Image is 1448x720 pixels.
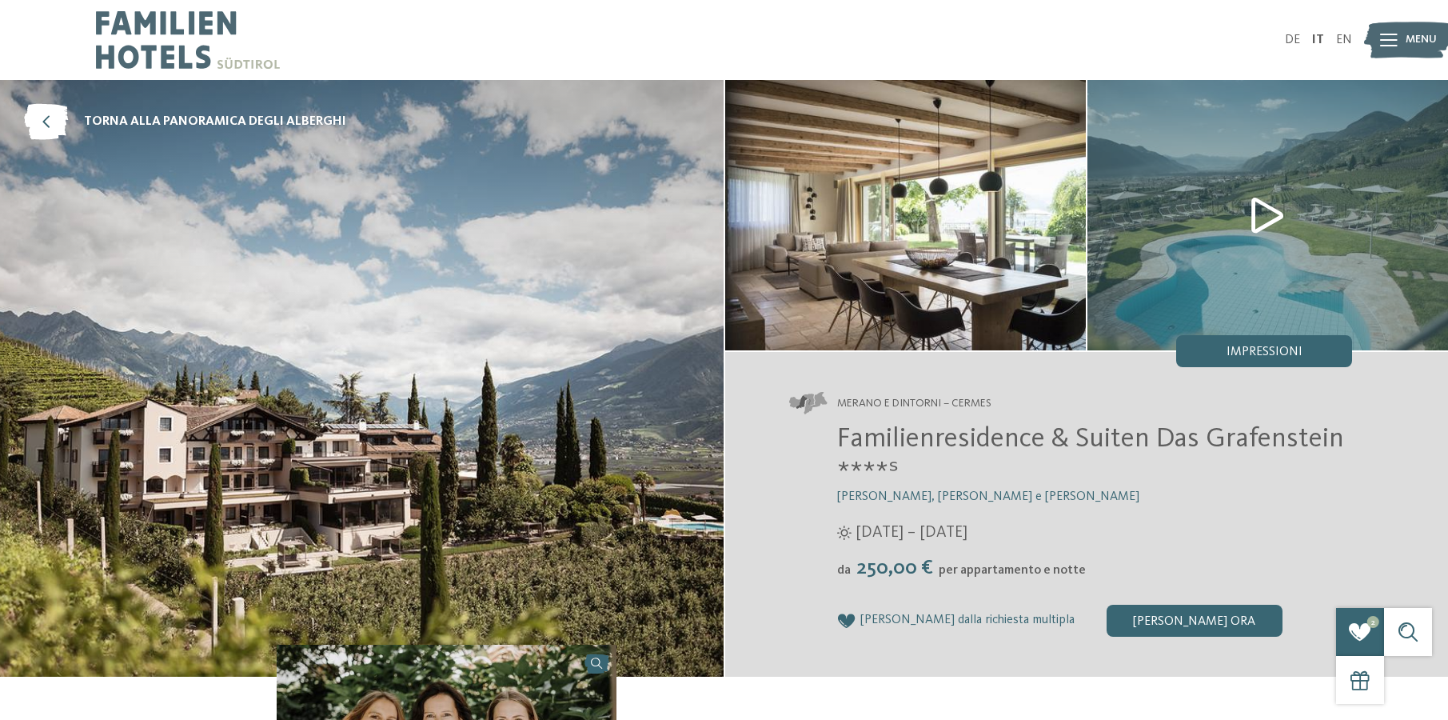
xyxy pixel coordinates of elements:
[837,490,1139,503] span: [PERSON_NAME], [PERSON_NAME] e [PERSON_NAME]
[837,396,991,412] span: Merano e dintorni – Cermes
[860,614,1075,628] span: [PERSON_NAME] dalla richiesta multipla
[1087,80,1448,350] img: Il nostro family hotel a Merano e dintorni è perfetto per trascorrere giorni felici
[939,564,1086,577] span: per appartamento e notte
[1336,34,1352,46] a: EN
[837,564,851,577] span: da
[837,526,852,540] i: Orari d'apertura estate
[837,425,1344,486] span: Familienresidence & Suiten Das Grafenstein ****ˢ
[856,522,967,544] span: [DATE] – [DATE]
[852,558,937,578] span: 250,00 €
[1312,34,1324,46] a: IT
[1406,32,1437,48] span: Menu
[84,113,346,130] span: torna alla panoramica degli alberghi
[1367,616,1379,628] span: 2
[24,104,346,140] a: torna alla panoramica degli alberghi
[1227,346,1302,358] span: Impressioni
[725,80,1086,350] img: Il nostro family hotel a Merano e dintorni è perfetto per trascorrere giorni felici
[1336,608,1384,656] a: 2
[1285,34,1300,46] a: DE
[1107,605,1282,637] div: [PERSON_NAME] ora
